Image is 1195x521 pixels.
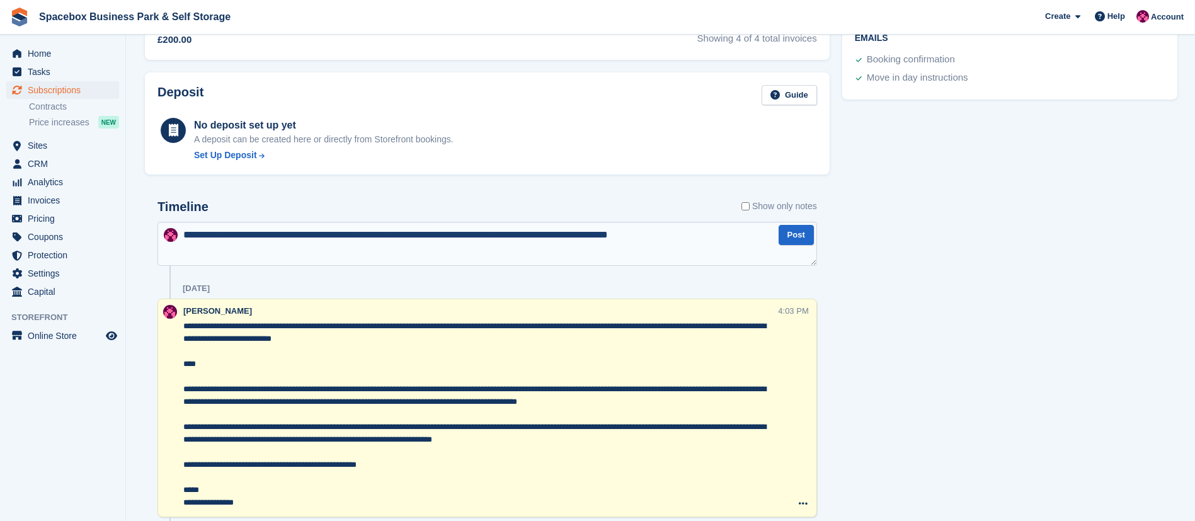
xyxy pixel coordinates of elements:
[157,33,220,47] div: £200.00
[855,33,1165,43] h2: Emails
[6,155,119,173] a: menu
[28,265,103,282] span: Settings
[28,327,103,345] span: Online Store
[6,210,119,227] a: menu
[10,8,29,26] img: stora-icon-8386f47178a22dfd0bd8f6a31ec36ba5ce8667c1dd55bd0f319d3a0aa187defe.svg
[741,200,817,213] label: Show only notes
[1107,10,1125,23] span: Help
[6,173,119,191] a: menu
[28,45,103,62] span: Home
[6,283,119,301] a: menu
[164,228,178,242] img: Avishka Chauhan
[29,117,89,129] span: Price increases
[1151,11,1184,23] span: Account
[194,118,454,133] div: No deposit set up yet
[194,133,454,146] p: A deposit can be created here or directly from Storefront bookings.
[11,311,125,324] span: Storefront
[1136,10,1149,23] img: Avishka Chauhan
[183,306,252,316] span: [PERSON_NAME]
[28,81,103,99] span: Subscriptions
[6,137,119,154] a: menu
[1045,10,1070,23] span: Create
[6,81,119,99] a: menu
[6,246,119,264] a: menu
[28,228,103,246] span: Coupons
[29,115,119,129] a: Price increases NEW
[6,228,119,246] a: menu
[778,305,808,317] div: 4:03 PM
[6,45,119,62] a: menu
[34,6,236,27] a: Spacebox Business Park & Self Storage
[697,21,817,47] span: Showing 4 of 4 total invoices
[194,149,454,162] a: Set Up Deposit
[28,173,103,191] span: Analytics
[28,155,103,173] span: CRM
[867,71,968,86] div: Move in day instructions
[867,52,955,67] div: Booking confirmation
[98,116,119,129] div: NEW
[779,225,814,246] button: Post
[28,192,103,209] span: Invoices
[157,200,209,214] h2: Timeline
[28,246,103,264] span: Protection
[28,210,103,227] span: Pricing
[6,265,119,282] a: menu
[29,101,119,113] a: Contracts
[163,305,177,319] img: Avishka Chauhan
[194,149,257,162] div: Set Up Deposit
[157,85,203,106] h2: Deposit
[6,63,119,81] a: menu
[104,328,119,343] a: Preview store
[28,63,103,81] span: Tasks
[762,85,817,106] a: Guide
[741,200,750,213] input: Show only notes
[28,283,103,301] span: Capital
[6,327,119,345] a: menu
[183,283,210,294] div: [DATE]
[28,137,103,154] span: Sites
[6,192,119,209] a: menu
